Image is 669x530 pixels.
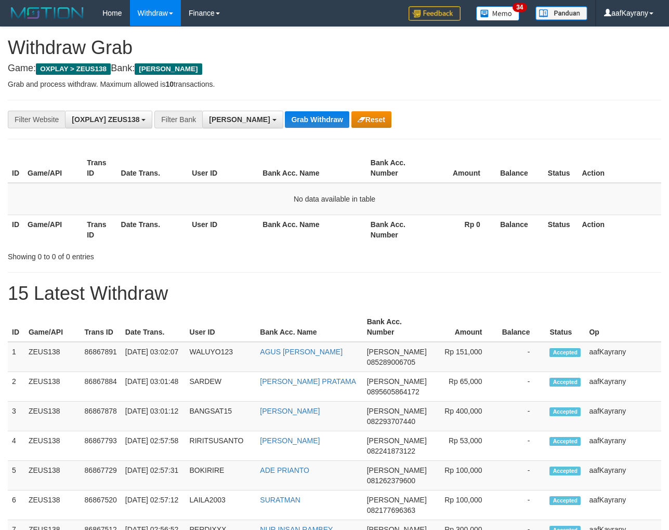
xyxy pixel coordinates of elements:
th: User ID [188,215,258,244]
span: Accepted [549,496,581,505]
span: Copy 081262379600 to clipboard [367,476,415,485]
td: [DATE] 03:02:07 [121,342,186,372]
span: Accepted [549,467,581,475]
th: Status [544,153,578,183]
th: Date Trans. [121,312,186,342]
h4: Game: Bank: [8,63,661,74]
h1: 15 Latest Withdraw [8,283,661,304]
th: Balance [496,153,544,183]
td: Rp 53,000 [431,431,498,461]
td: aafKayrany [585,372,661,402]
span: [PERSON_NAME] [135,63,202,75]
td: - [498,402,546,431]
td: 4 [8,431,24,461]
th: Date Trans. [117,153,188,183]
button: [PERSON_NAME] [202,111,283,128]
span: [PERSON_NAME] [367,377,427,386]
span: 34 [513,3,527,12]
th: Bank Acc. Number [363,312,431,342]
img: MOTION_logo.png [8,5,87,21]
th: Balance [498,312,546,342]
th: ID [8,153,23,183]
td: [DATE] 02:57:12 [121,491,186,520]
img: Feedback.jpg [409,6,461,21]
th: Bank Acc. Number [366,153,426,183]
td: [DATE] 03:01:48 [121,372,186,402]
td: BANGSAT15 [186,402,256,431]
th: ID [8,215,23,244]
span: OXPLAY > ZEUS138 [36,63,111,75]
strong: 10 [165,80,174,88]
th: Game/API [23,215,83,244]
button: Reset [351,111,391,128]
td: - [498,461,546,491]
span: Copy 0895605864172 to clipboard [367,388,419,396]
th: Action [578,153,661,183]
td: 86867729 [81,461,121,491]
td: aafKayrany [585,461,661,491]
th: Trans ID [81,312,121,342]
td: 2 [8,372,24,402]
a: [PERSON_NAME] [260,436,320,445]
td: [DATE] 03:01:12 [121,402,186,431]
td: 1 [8,342,24,372]
th: Amount [431,312,498,342]
span: Copy 082293707440 to clipboard [367,417,415,426]
td: - [498,342,546,372]
a: SURATMAN [260,496,300,504]
td: aafKayrany [585,402,661,431]
a: [PERSON_NAME] [260,407,320,415]
th: Status [544,215,578,244]
td: SARDEW [186,372,256,402]
th: Trans ID [83,153,116,183]
td: 86867520 [81,491,121,520]
td: - [498,431,546,461]
td: Rp 100,000 [431,491,498,520]
span: [PERSON_NAME] [209,115,270,124]
td: aafKayrany [585,342,661,372]
td: aafKayrany [585,431,661,461]
td: - [498,372,546,402]
th: ID [8,312,24,342]
span: [PERSON_NAME] [367,407,427,415]
td: ZEUS138 [24,342,81,372]
th: Game/API [24,312,81,342]
span: Accepted [549,437,581,446]
span: Accepted [549,378,581,387]
td: WALUYO123 [186,342,256,372]
th: Balance [496,215,544,244]
a: AGUS [PERSON_NAME] [260,348,343,356]
span: [PERSON_NAME] [367,436,427,445]
th: Game/API [23,153,83,183]
span: [PERSON_NAME] [367,348,427,356]
span: [PERSON_NAME] [367,466,427,474]
th: Bank Acc. Name [258,215,366,244]
td: No data available in table [8,183,661,215]
td: ZEUS138 [24,431,81,461]
th: Bank Acc. Name [258,153,366,183]
td: 86867884 [81,372,121,402]
th: Bank Acc. Number [366,215,426,244]
td: Rp 400,000 [431,402,498,431]
button: Grab Withdraw [285,111,349,128]
span: [OXPLAY] ZEUS138 [72,115,139,124]
td: [DATE] 02:57:58 [121,431,186,461]
h1: Withdraw Grab [8,37,661,58]
span: Accepted [549,407,581,416]
button: [OXPLAY] ZEUS138 [65,111,152,128]
th: Trans ID [83,215,116,244]
span: [PERSON_NAME] [367,496,427,504]
th: Bank Acc. Name [256,312,362,342]
div: Filter Website [8,111,65,128]
td: - [498,491,546,520]
th: Status [545,312,585,342]
span: Copy 085289006705 to clipboard [367,358,415,366]
p: Grab and process withdraw. Maximum allowed is transactions. [8,79,661,89]
td: RIRITSUSANTO [186,431,256,461]
img: Button%20Memo.svg [476,6,520,21]
th: Action [578,215,661,244]
td: ZEUS138 [24,491,81,520]
td: 86867878 [81,402,121,431]
th: Date Trans. [117,215,188,244]
td: ZEUS138 [24,372,81,402]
